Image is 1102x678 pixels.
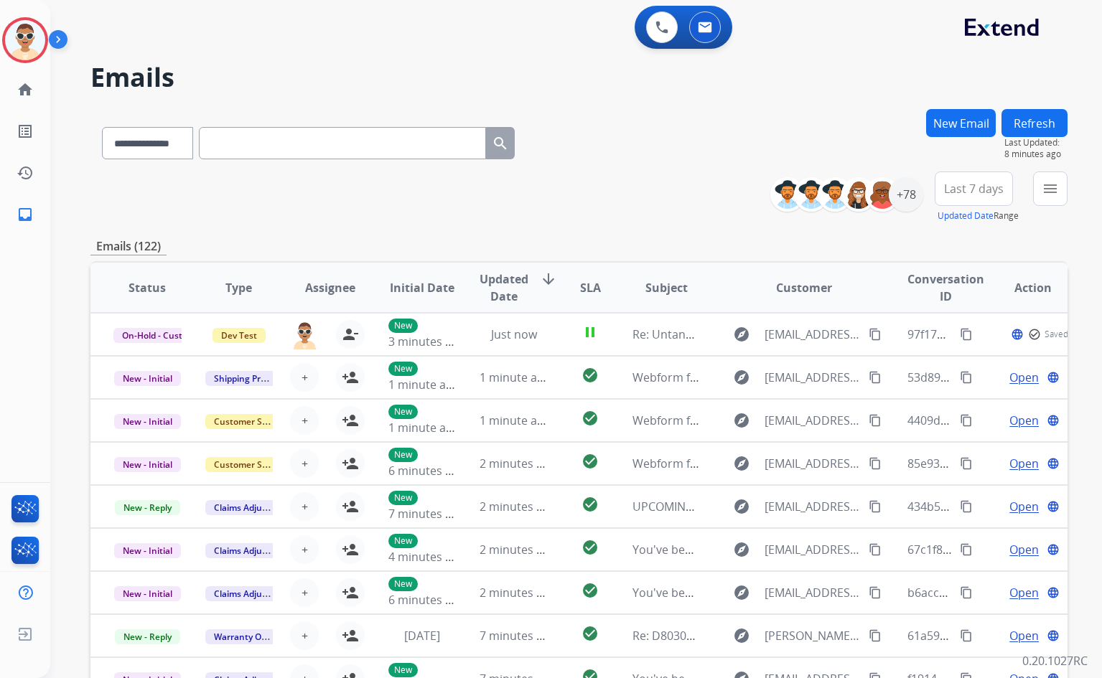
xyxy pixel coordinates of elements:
span: Re: Untangl Test Email with attachments [DATE] [632,326,889,342]
mat-icon: content_copy [869,457,882,470]
span: New - Initial [114,543,181,558]
img: avatar [5,20,45,60]
mat-icon: language [1047,543,1060,556]
div: +78 [889,177,923,212]
span: 2 minutes ago [480,456,556,471]
mat-icon: check_circle [582,625,599,642]
span: New - Initial [114,371,181,386]
span: Webform from [EMAIL_ADDRESS][DOMAIN_NAME] on [DATE] [632,369,958,385]
span: Re: D80300225142005230 [632,628,770,644]
span: 1 minute ago [480,413,551,428]
span: [DATE] [404,628,440,644]
mat-icon: explore [733,455,750,472]
button: + [290,535,319,564]
mat-icon: content_copy [960,414,973,427]
span: 8 minutes ago [1004,149,1068,160]
span: 4 minutes ago [388,549,465,565]
p: New [388,405,418,419]
mat-icon: content_copy [960,629,973,642]
button: Updated Date [938,210,994,222]
p: Emails (122) [90,237,167,255]
span: Webform from [EMAIL_ADDRESS][DOMAIN_NAME] on [DATE] [632,413,958,428]
button: Last 7 days [935,171,1013,206]
mat-icon: content_copy [960,543,973,556]
button: + [290,578,319,607]
span: Customer Support [205,457,299,472]
mat-icon: content_copy [869,629,882,642]
span: Open [1009,627,1039,644]
mat-icon: person_add [342,498,359,515]
span: Warranty Ops [205,629,279,644]
button: + [290,492,319,521]
span: New - Initial [114,586,181,601]
mat-icon: person_add [342,369,359,386]
span: New - Initial [114,414,181,429]
span: Last 7 days [944,186,1004,192]
span: 2 minutes ago [480,585,556,601]
button: + [290,621,319,650]
mat-icon: content_copy [869,586,882,599]
span: [EMAIL_ADDRESS][DOMAIN_NAME] [765,412,861,429]
p: New [388,577,418,591]
span: [EMAIL_ADDRESS][DOMAIN_NAME] [765,541,861,558]
mat-icon: content_copy [869,328,882,341]
span: Shipping Protection [205,371,304,386]
mat-icon: language [1047,457,1060,470]
span: Status [129,279,166,296]
mat-icon: language [1047,500,1060,513]
mat-icon: arrow_downward [540,270,557,288]
mat-icon: list_alt [17,123,34,140]
span: + [302,455,308,472]
span: [EMAIL_ADDRESS][DOMAIN_NAME] [765,498,861,515]
span: + [302,541,308,558]
span: 7 minutes ago [388,506,465,522]
span: Claims Adjudication [205,500,304,515]
span: Open [1009,498,1039,515]
span: Claims Adjudication [205,543,304,558]
span: 3 minutes ago [388,334,465,349]
span: + [302,369,308,386]
span: You've been assigned a new service order: 168e291c-a8c4-45ea-8a86-380d66830137 [632,542,1085,557]
img: agent-avatar [291,320,319,349]
p: New [388,448,418,462]
mat-icon: check_circle [582,410,599,427]
span: + [302,627,308,644]
span: Customer [776,279,832,296]
mat-icon: content_copy [960,328,973,341]
span: Just now [491,326,537,342]
mat-icon: check_circle_outline [1028,328,1041,341]
mat-icon: check_circle [582,453,599,470]
p: New [388,491,418,505]
mat-icon: person_add [342,412,359,429]
mat-icon: history [17,164,34,182]
span: Updated Date [480,270,528,305]
span: [EMAIL_ADDRESS][DOMAIN_NAME] [765,455,861,472]
mat-icon: content_copy [869,371,882,384]
span: 1 minute ago [388,420,459,435]
span: Range [938,209,1019,222]
mat-icon: menu [1042,180,1059,197]
span: [EMAIL_ADDRESS][DOMAIN_NAME] [765,584,861,601]
span: Open [1009,584,1039,601]
mat-icon: language [1047,629,1060,642]
span: On-Hold - Customer [113,328,213,343]
mat-icon: person_add [342,584,359,601]
span: Initial Date [390,279,454,296]
mat-icon: content_copy [869,414,882,427]
span: 7 minutes ago [480,628,556,644]
mat-icon: explore [733,369,750,386]
mat-icon: person_remove [342,326,359,343]
span: You've been assigned a new service order: 74385451-1c6b-4871-a70a-b1e3caa97bfc [632,585,1083,601]
span: Saved [1045,329,1068,340]
button: New Email [926,109,996,137]
th: Action [976,263,1068,313]
p: 0.20.1027RC [1022,652,1088,669]
span: + [302,498,308,515]
button: + [290,449,319,478]
span: Webform from [EMAIL_ADDRESS][DOMAIN_NAME] on [DATE] [632,456,958,471]
mat-icon: check_circle [582,582,599,599]
h2: Emails [90,63,1068,92]
span: Open [1009,455,1039,472]
p: New [388,534,418,548]
mat-icon: search [492,135,509,152]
